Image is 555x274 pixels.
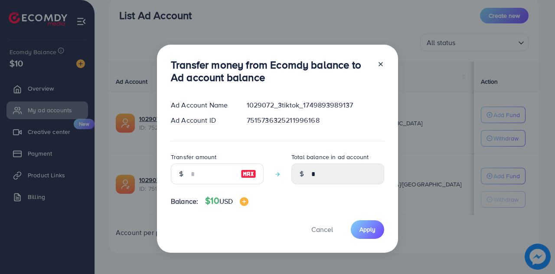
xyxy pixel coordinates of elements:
span: Cancel [311,225,333,234]
img: image [240,197,248,206]
span: USD [219,196,233,206]
div: Ad Account ID [164,115,240,125]
div: 1029072_3tiktok_1749893989137 [240,100,391,110]
div: 7515736325211996168 [240,115,391,125]
button: Apply [351,220,384,239]
h3: Transfer money from Ecomdy balance to Ad account balance [171,59,370,84]
img: image [241,169,256,179]
span: Balance: [171,196,198,206]
span: Apply [359,225,375,234]
div: Ad Account Name [164,100,240,110]
h4: $10 [205,196,248,206]
label: Transfer amount [171,153,216,161]
label: Total balance in ad account [291,153,369,161]
button: Cancel [300,220,344,239]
